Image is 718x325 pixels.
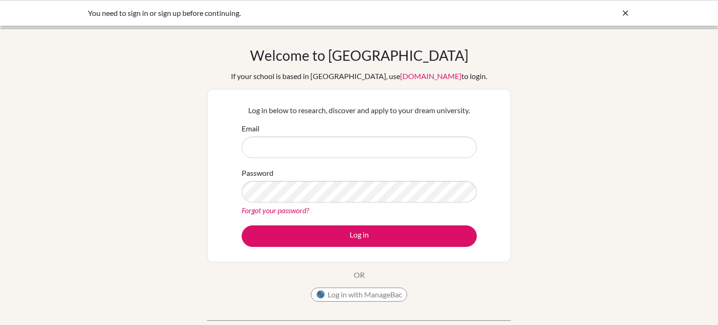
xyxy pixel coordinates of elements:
[242,206,309,215] a: Forgot your password?
[354,269,365,281] p: OR
[242,225,477,247] button: Log in
[88,7,490,19] div: You need to sign in or sign up before continuing.
[231,71,487,82] div: If your school is based in [GEOGRAPHIC_DATA], use to login.
[242,105,477,116] p: Log in below to research, discover and apply to your dream university.
[250,47,468,64] h1: Welcome to [GEOGRAPHIC_DATA]
[242,123,259,134] label: Email
[242,167,273,179] label: Password
[400,72,461,80] a: [DOMAIN_NAME]
[311,288,407,302] button: Log in with ManageBac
